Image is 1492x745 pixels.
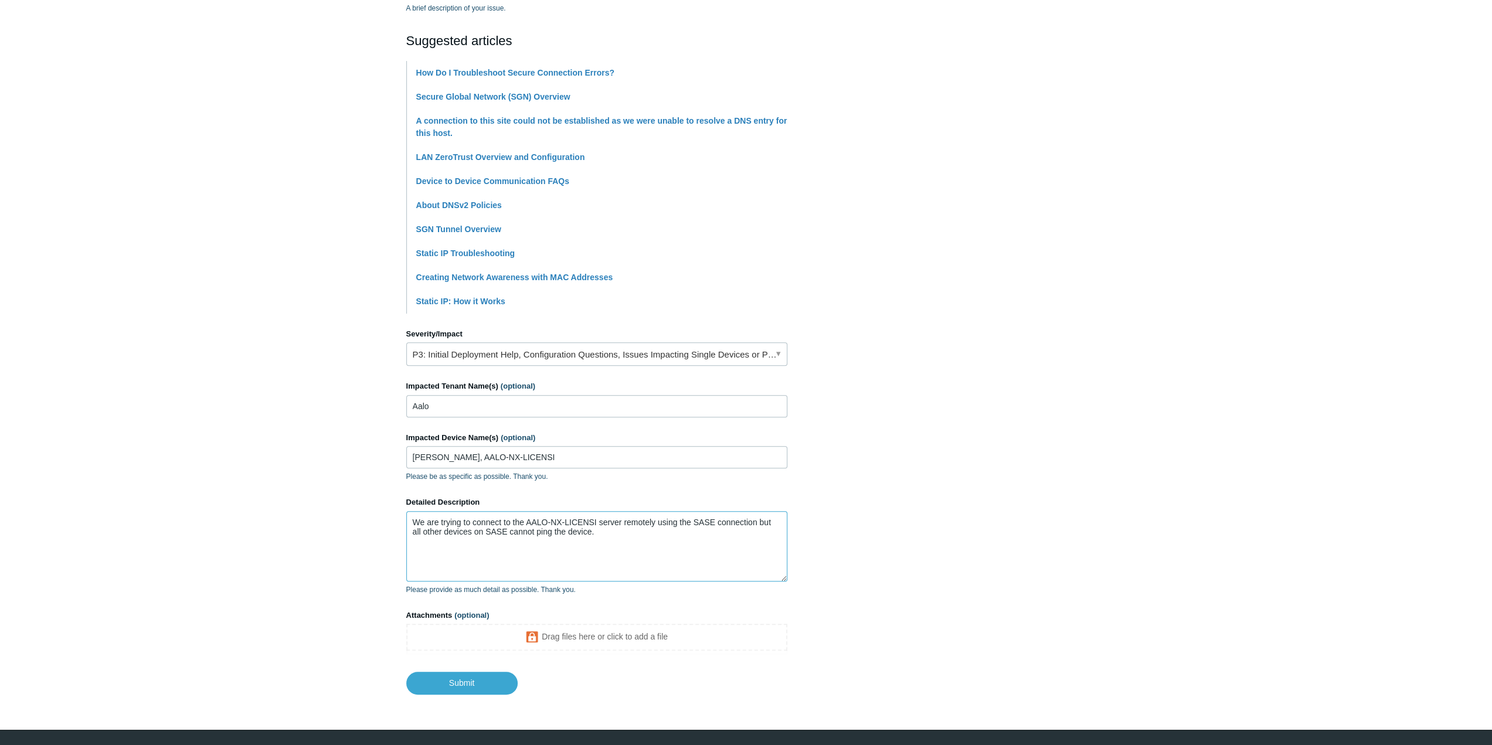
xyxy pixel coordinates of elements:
a: Static IP Troubleshooting [416,249,515,258]
input: Submit [406,672,518,694]
p: Please be as specific as possible. Thank you. [406,471,787,482]
span: (optional) [501,382,535,390]
a: About DNSv2 Policies [416,200,502,210]
span: (optional) [454,611,489,620]
a: Creating Network Awareness with MAC Addresses [416,273,613,282]
label: Impacted Tenant Name(s) [406,380,787,392]
p: Please provide as much detail as possible. Thank you. [406,584,787,595]
a: A connection to this site could not be established as we were unable to resolve a DNS entry for t... [416,116,787,138]
a: How Do I Troubleshoot Secure Connection Errors? [416,68,614,77]
a: Device to Device Communication FAQs [416,176,569,186]
h2: Suggested articles [406,31,787,50]
label: Attachments [406,610,787,621]
a: P3: Initial Deployment Help, Configuration Questions, Issues Impacting Single Devices or Past Out... [406,342,787,366]
a: LAN ZeroTrust Overview and Configuration [416,152,585,162]
label: Severity/Impact [406,328,787,340]
a: Secure Global Network (SGN) Overview [416,92,570,101]
a: Static IP: How it Works [416,297,505,306]
label: Detailed Description [406,496,787,508]
label: Impacted Device Name(s) [406,432,787,444]
p: A brief description of your issue. [406,3,787,13]
span: (optional) [501,433,535,442]
a: SGN Tunnel Overview [416,224,501,234]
